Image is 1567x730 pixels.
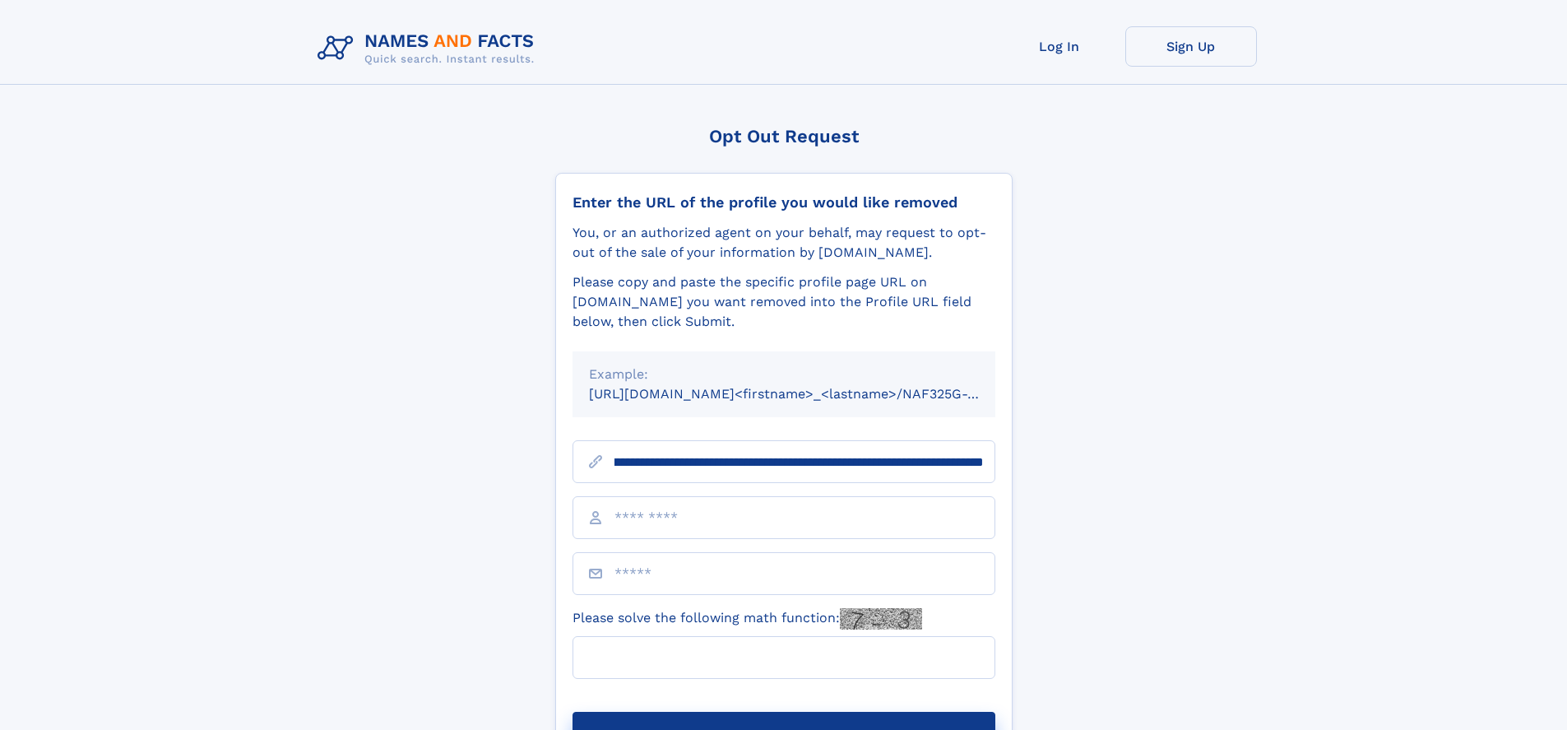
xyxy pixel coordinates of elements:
[311,26,548,71] img: Logo Names and Facts
[573,223,995,263] div: You, or an authorized agent on your behalf, may request to opt-out of the sale of your informatio...
[573,272,995,332] div: Please copy and paste the specific profile page URL on [DOMAIN_NAME] you want removed into the Pr...
[555,126,1013,146] div: Opt Out Request
[1125,26,1257,67] a: Sign Up
[589,365,979,384] div: Example:
[994,26,1125,67] a: Log In
[589,386,1027,402] small: [URL][DOMAIN_NAME]<firstname>_<lastname>/NAF325G-xxxxxxxx
[573,193,995,212] div: Enter the URL of the profile you would like removed
[573,608,922,630] label: Please solve the following math function:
